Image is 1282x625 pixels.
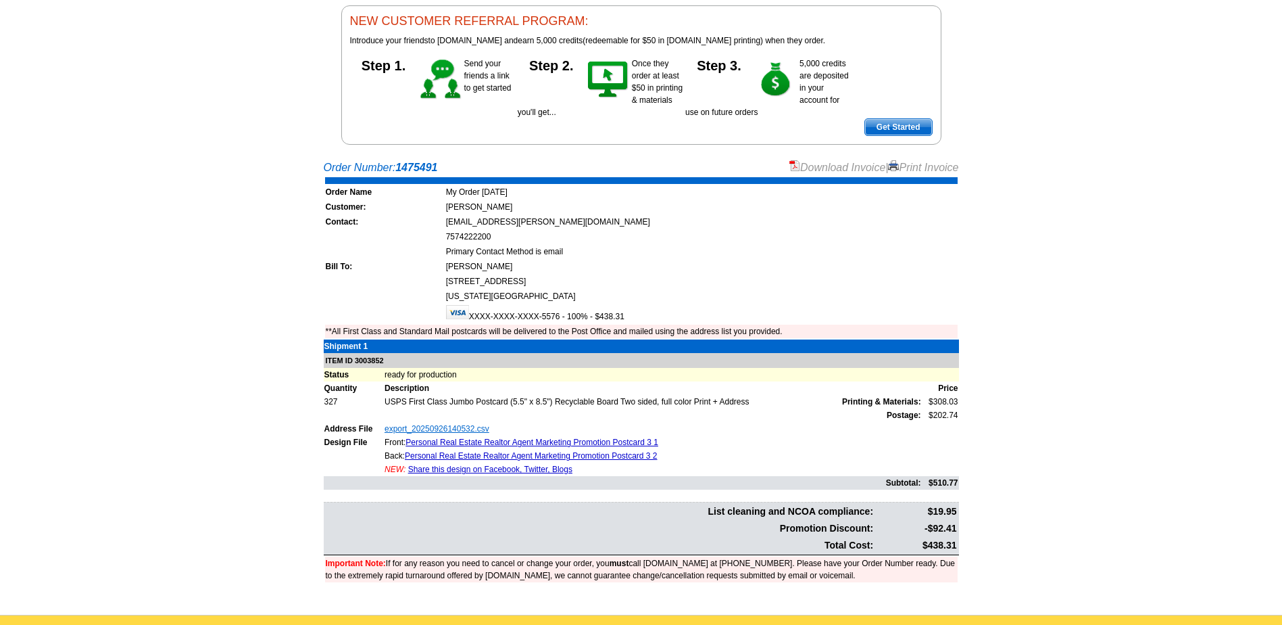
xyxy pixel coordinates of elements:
[384,436,922,449] td: Front:
[324,368,384,381] td: Status
[384,395,922,409] td: USPS First Class Jumbo Postcard (5.5" x 8.5") Recyclable Board Two sided, full color Print + Address
[325,325,958,338] td: **All First Class and Standard Mail postcards will be delivered to the Post Office and mailed usi...
[325,260,444,273] td: Bill To:
[326,559,386,568] font: Important Note:
[324,381,384,395] td: Quantity
[585,57,632,102] img: step-2.gif
[445,230,958,244] td: 7574222200
[324,340,384,353] td: Shipment 1
[685,59,849,117] span: 5,000 credits are deposited in your account for use on future orders
[384,381,922,395] td: Description
[864,118,933,136] a: Get Started
[446,305,469,319] img: visa.gif
[445,200,958,214] td: [PERSON_NAME]
[875,504,957,519] td: $19.95
[922,476,959,490] td: $510.77
[445,290,958,303] td: [US_STATE][GEOGRAPHIC_DATA]
[350,14,933,29] h3: NEW CUSTOMER REFERRAL PROGRAM:
[445,260,958,273] td: [PERSON_NAME]
[405,451,658,461] a: Personal Real Estate Realtor Agent Marketing Promotion Postcard 3 2
[888,162,958,173] a: Print Invoice
[445,304,958,323] td: XXXX-XXXX-XXXX-5576 - 100% - $438.31
[325,504,874,519] td: List cleaning and NCOA compliance:
[518,36,583,45] span: earn 5,000 credits
[753,57,799,102] img: step-3.gif
[445,275,958,288] td: [STREET_ADDRESS]
[685,57,753,71] h5: Step 3.
[325,215,444,229] td: Contact:
[384,368,959,381] td: ready for production
[324,395,384,409] td: 327
[408,465,572,474] a: Share this design on Facebook, Twitter, Blogs
[518,57,585,71] h5: Step 2.
[350,36,428,45] span: Introduce your friends
[385,465,405,474] span: NEW:
[789,162,885,173] a: Download Invoice
[325,538,874,553] td: Total Cost:
[324,422,384,436] td: Address File
[887,411,921,420] strong: Postage:
[385,424,489,434] a: export_20250926140532.csv
[325,521,874,536] td: Promotion Discount:
[384,449,922,463] td: Back:
[865,119,932,135] span: Get Started
[405,438,658,447] a: Personal Real Estate Realtor Agent Marketing Promotion Postcard 3 1
[324,160,959,176] div: Order Number:
[789,160,959,176] div: |
[350,34,933,47] p: to [DOMAIN_NAME] and (redeemable for $50 in [DOMAIN_NAME] printing) when they order.
[324,476,922,490] td: Subtotal:
[875,538,957,553] td: $438.31
[324,353,959,369] td: ITEM ID 3003852
[324,436,384,449] td: Design File
[395,162,437,173] strong: 1475491
[350,57,418,71] h5: Step 1.
[922,395,959,409] td: $308.03
[325,200,444,214] td: Customer:
[875,521,957,536] td: -$92.41
[1012,310,1282,625] iframe: LiveChat chat widget
[445,245,958,258] td: Primary Contact Method is email
[445,185,958,199] td: My Order [DATE]
[325,557,958,582] td: If for any reason you need to cancel or change your order, you call [DOMAIN_NAME] at [PHONE_NUMBE...
[789,160,800,171] img: small-pdf-icon.gif
[922,381,959,395] td: Price
[922,409,959,422] td: $202.74
[445,215,958,229] td: [EMAIL_ADDRESS][PERSON_NAME][DOMAIN_NAME]
[842,396,921,408] span: Printing & Materials:
[325,185,444,199] td: Order Name
[418,57,464,102] img: step-1.gif
[518,59,683,117] span: Once they order at least $50 in printing & materials you'll get...
[464,59,512,93] span: Send your friends a link to get started
[610,559,629,568] b: must
[888,160,899,171] img: small-print-icon.gif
